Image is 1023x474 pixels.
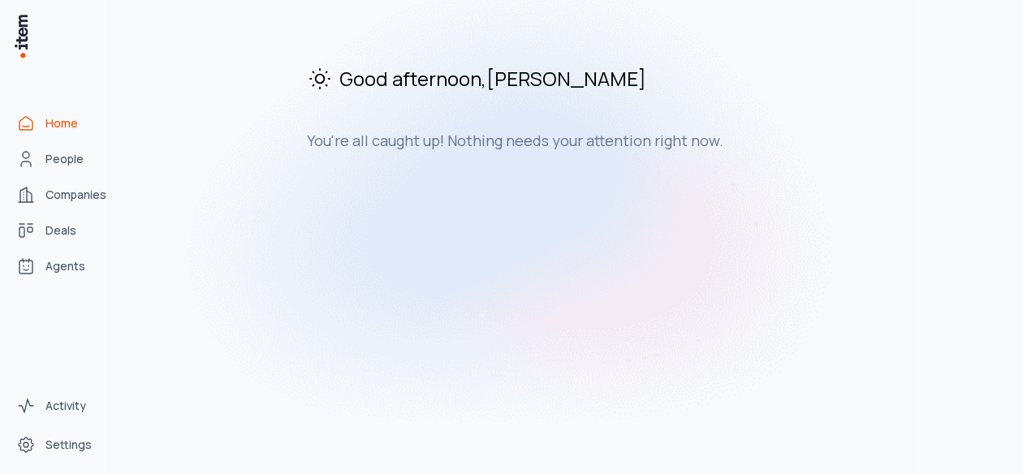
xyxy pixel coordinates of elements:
[45,437,92,453] span: Settings
[45,222,76,239] span: Deals
[45,398,86,414] span: Activity
[10,250,133,282] a: Agents
[10,390,133,422] a: Activity
[10,429,133,461] a: Settings
[45,258,85,274] span: Agents
[307,65,852,92] h2: Good afternoon , [PERSON_NAME]
[13,13,29,59] img: Item Brain Logo
[45,151,84,167] span: People
[10,214,133,247] a: Deals
[10,107,133,140] a: Home
[10,179,133,211] a: Companies
[45,115,78,131] span: Home
[45,187,106,203] span: Companies
[307,131,852,150] h3: You're all caught up! Nothing needs your attention right now.
[10,143,133,175] a: People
